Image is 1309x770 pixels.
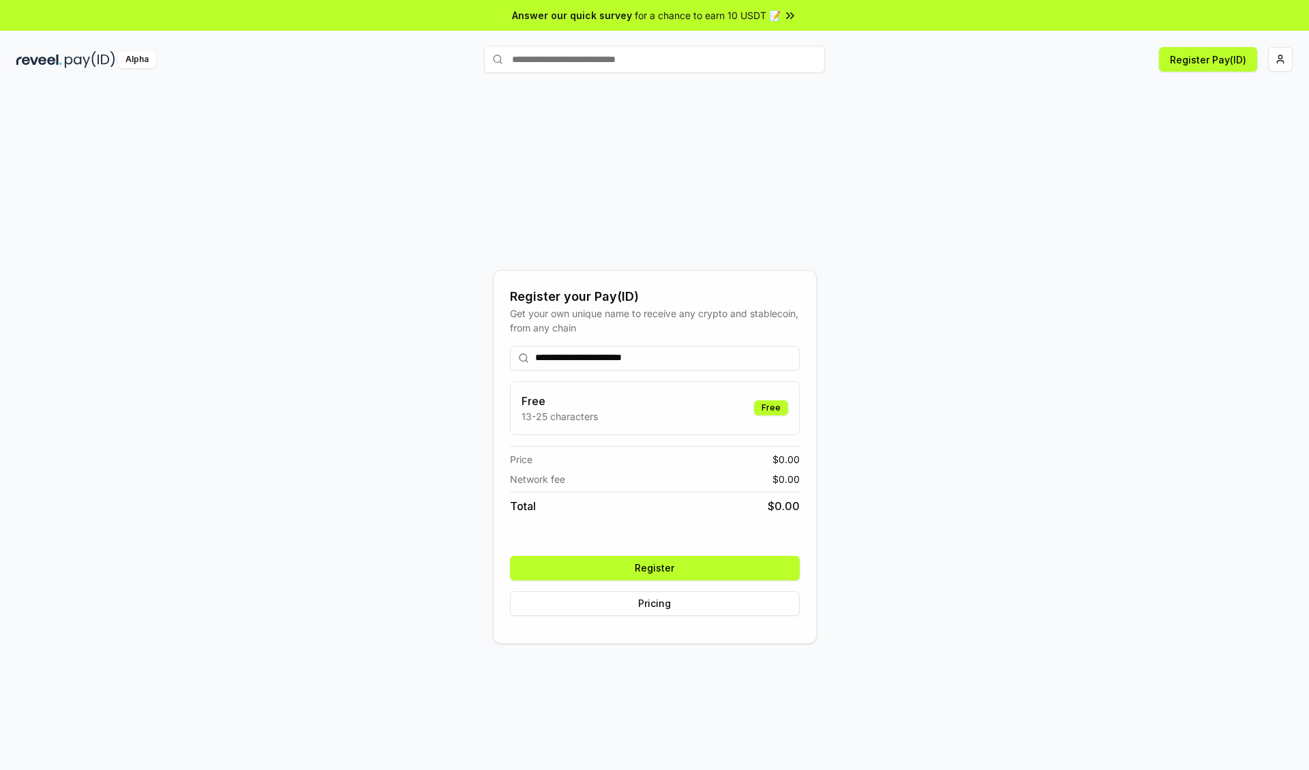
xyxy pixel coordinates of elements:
[510,556,800,580] button: Register
[65,51,115,68] img: pay_id
[510,452,532,467] span: Price
[772,472,800,486] span: $ 0.00
[754,400,788,415] div: Free
[118,51,156,68] div: Alpha
[510,498,536,514] span: Total
[768,498,800,514] span: $ 0.00
[16,51,62,68] img: reveel_dark
[1159,47,1257,72] button: Register Pay(ID)
[510,591,800,616] button: Pricing
[510,472,565,486] span: Network fee
[772,452,800,467] span: $ 0.00
[512,8,632,23] span: Answer our quick survey
[522,393,598,409] h3: Free
[522,409,598,424] p: 13-25 characters
[510,287,800,306] div: Register your Pay(ID)
[635,8,781,23] span: for a chance to earn 10 USDT 📝
[510,306,800,335] div: Get your own unique name to receive any crypto and stablecoin, from any chain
